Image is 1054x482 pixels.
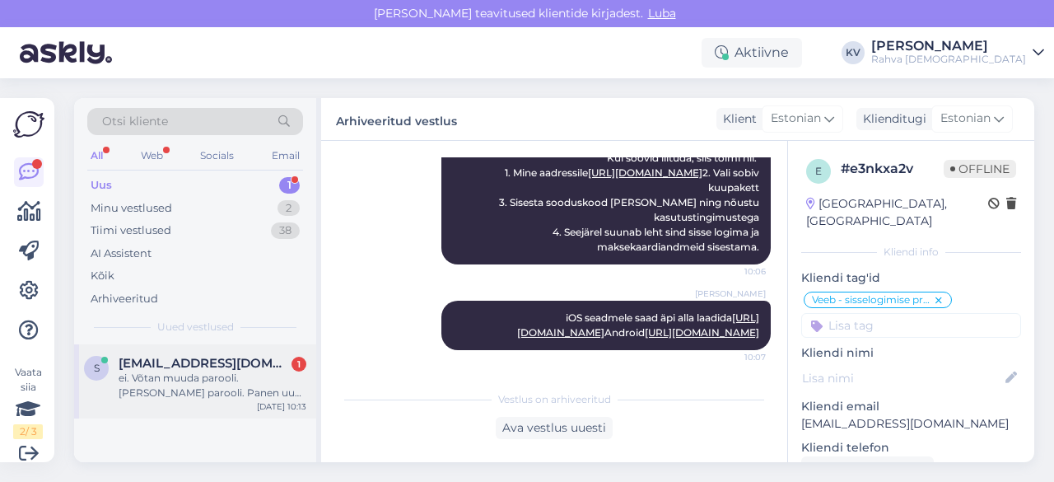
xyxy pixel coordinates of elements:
[496,417,613,439] div: Ava vestlus uuesti
[842,41,865,64] div: KV
[944,160,1016,178] span: Offline
[197,145,237,166] div: Socials
[13,424,43,439] div: 2 / 3
[801,456,934,479] div: Küsi telefoninumbrit
[119,371,306,400] div: ei. Võtan muuda parooli. [PERSON_NAME] parooli. Panen uue parooli 2 [PERSON_NAME] vajutan Jätka. ...
[94,362,100,374] span: s
[91,291,158,307] div: Arhiveeritud
[856,110,926,128] div: Klienditugi
[498,392,611,407] span: Vestlus on arhiveeritud
[645,326,759,339] a: [URL][DOMAIN_NAME]
[588,166,702,179] a: [URL][DOMAIN_NAME]
[138,145,166,166] div: Web
[871,40,1044,66] a: [PERSON_NAME]Rahva [DEMOGRAPHIC_DATA]
[806,195,988,230] div: [GEOGRAPHIC_DATA], [GEOGRAPHIC_DATA]
[456,92,762,253] span: Kui soovid raamatuid lugeda/kuulata, siis tuleb teha liitumine. Selle kuu lõpuni on meil esmaliit...
[704,351,766,363] span: 10:07
[517,311,759,339] span: iOS seadmele saad äpi alla laadida Android
[801,439,1021,456] p: Kliendi telefon
[336,108,457,130] label: Arhiveeritud vestlus
[771,110,821,128] span: Estonian
[801,313,1021,338] input: Lisa tag
[91,177,112,194] div: Uus
[279,177,300,194] div: 1
[291,357,306,372] div: 1
[695,288,766,300] span: [PERSON_NAME]
[91,200,172,217] div: Minu vestlused
[801,398,1021,415] p: Kliendi email
[704,265,766,278] span: 10:06
[815,165,822,177] span: e
[277,200,300,217] div: 2
[268,145,303,166] div: Email
[841,159,944,179] div: # e3nkxa2v
[91,246,152,262] div: AI Assistent
[716,110,757,128] div: Klient
[102,113,168,130] span: Otsi kliente
[801,415,1021,433] p: [EMAIL_ADDRESS][DOMAIN_NAME]
[801,344,1021,362] p: Kliendi nimi
[13,111,44,138] img: Askly Logo
[801,245,1021,260] div: Kliendi info
[871,40,1026,53] div: [PERSON_NAME]
[87,145,106,166] div: All
[871,53,1026,66] div: Rahva [DEMOGRAPHIC_DATA]
[702,38,802,68] div: Aktiivne
[157,320,234,335] span: Uued vestlused
[91,222,171,239] div: Tiimi vestlused
[801,269,1021,287] p: Kliendi tag'id
[812,295,933,305] span: Veeb - sisselogimise probleem
[271,222,300,239] div: 38
[91,268,114,284] div: Kõik
[13,365,43,439] div: Vaata siia
[257,400,306,413] div: [DATE] 10:13
[643,6,681,21] span: Luba
[940,110,991,128] span: Estonian
[119,356,290,371] span: siisuke@gmail.com
[802,369,1002,387] input: Lisa nimi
